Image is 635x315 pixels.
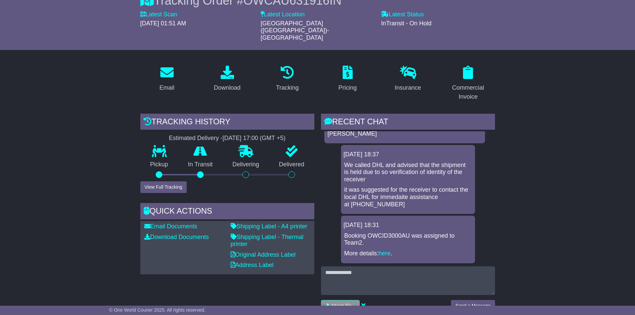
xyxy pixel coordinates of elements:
[140,203,314,221] div: Quick Actions
[344,250,472,257] p: More details: .
[272,63,303,95] a: Tracking
[109,307,206,313] span: © One World Courier 2025. All rights reserved.
[344,162,472,183] p: We called DHL and advised that the shipment is held due to so verification of identity of the rec...
[140,135,314,142] div: Estimated Delivery -
[231,262,274,268] a: Address Label
[140,20,186,27] span: [DATE] 01:51 AM
[261,20,329,41] span: [GEOGRAPHIC_DATA] ([GEOGRAPHIC_DATA])-[GEOGRAPHIC_DATA]
[223,161,269,168] p: Delivering
[451,300,495,312] button: Send a Message
[144,234,209,240] a: Download Documents
[344,232,472,247] p: Booking OWCID3000AU was assigned to Team2.
[395,83,421,92] div: Insurance
[381,20,431,27] span: InTransit - On Hold
[231,251,296,258] a: Original Address Label
[338,83,357,92] div: Pricing
[144,223,197,230] a: Email Documents
[159,83,174,92] div: Email
[390,63,425,95] a: Insurance
[446,83,491,101] div: Commercial Invoice
[223,135,286,142] div: [DATE] 17:00 (GMT +5)
[231,234,304,248] a: Shipping Label - Thermal printer
[344,186,472,208] p: it was suggested for the receiver to contact the local DHL for immedaite assistance at [PHONE_NUM...
[178,161,223,168] p: In Transit
[441,63,495,104] a: Commercial Invoice
[276,83,299,92] div: Tracking
[209,63,245,95] a: Download
[140,161,178,168] p: Pickup
[344,222,472,229] div: [DATE] 18:31
[140,114,314,132] div: Tracking history
[140,181,187,193] button: View Full Tracking
[140,11,177,18] label: Latest Scan
[381,11,424,18] label: Latest Status
[155,63,179,95] a: Email
[261,11,305,18] label: Latest Location
[344,151,472,158] div: [DATE] 18:37
[269,161,314,168] p: Delivered
[321,114,495,132] div: RECENT CHAT
[231,223,307,230] a: Shipping Label - A4 printer
[379,250,391,257] a: here
[214,83,240,92] div: Download
[328,130,482,138] p: [PERSON_NAME]
[334,63,361,95] a: Pricing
